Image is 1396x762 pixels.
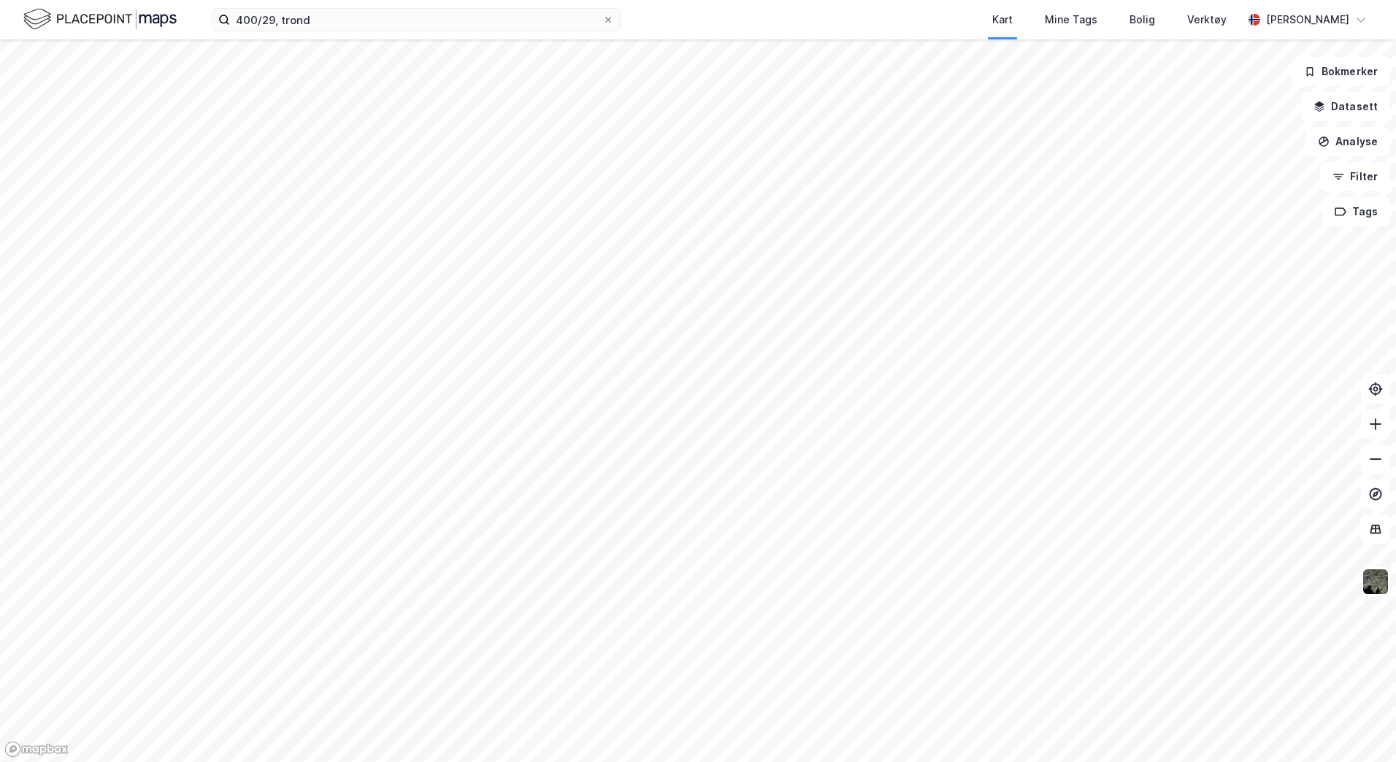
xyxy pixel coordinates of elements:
[4,741,69,758] a: Mapbox homepage
[1323,692,1396,762] iframe: Chat Widget
[1301,92,1390,121] button: Datasett
[230,9,602,31] input: Søk på adresse, matrikkel, gårdeiere, leietakere eller personer
[1305,127,1390,156] button: Analyse
[1320,162,1390,191] button: Filter
[23,7,177,32] img: logo.f888ab2527a4732fd821a326f86c7f29.svg
[1187,11,1227,28] div: Verktøy
[1045,11,1097,28] div: Mine Tags
[1322,197,1390,226] button: Tags
[1323,692,1396,762] div: Kontrollprogram for chat
[992,11,1013,28] div: Kart
[1362,568,1389,596] img: 9k=
[1292,57,1390,86] button: Bokmerker
[1266,11,1349,28] div: [PERSON_NAME]
[1130,11,1155,28] div: Bolig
